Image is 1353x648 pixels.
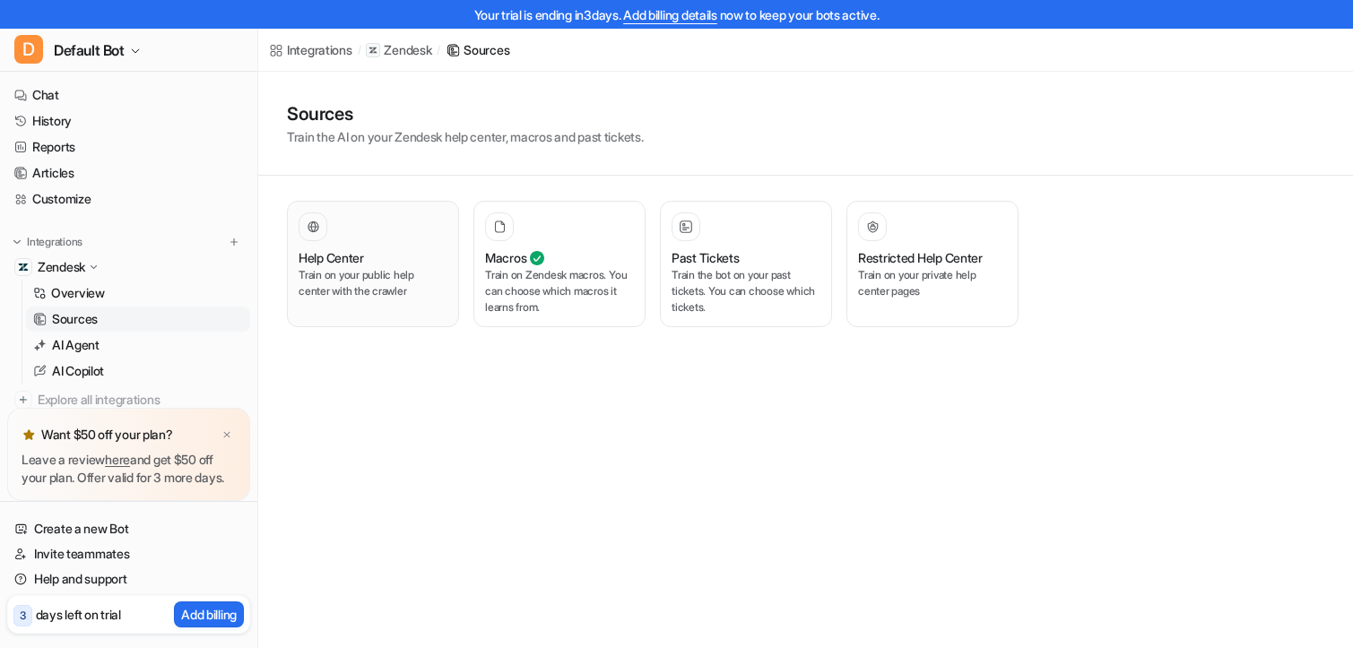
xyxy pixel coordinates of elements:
span: / [358,42,361,58]
h3: Macros [485,248,526,267]
a: AI Copilot [26,359,250,384]
p: Zendesk [38,258,85,276]
span: / [437,42,440,58]
p: Train on Zendesk macros. You can choose which macros it learns from. [485,267,634,315]
p: Integrations [27,235,82,249]
span: D [14,35,43,64]
img: x [221,429,232,441]
p: AI Copilot [52,362,104,380]
a: History [7,108,250,134]
p: 3 [20,608,26,624]
p: Train the AI on your Zendesk help center, macros and past tickets. [287,127,644,146]
button: Integrations [7,233,88,251]
p: Overview [51,284,105,302]
p: Want $50 off your plan? [41,426,173,444]
p: Zendesk [384,41,431,59]
a: here [105,452,130,467]
a: Zendesk [366,41,431,59]
button: Add billing [174,601,244,627]
p: Train on your public help center with the crawler [299,267,447,299]
h3: Past Tickets [672,248,740,267]
img: menu_add.svg [228,236,240,248]
a: Overview [26,281,250,306]
h1: Sources [287,100,644,127]
a: Explore all integrations [7,387,250,412]
a: Sources [26,307,250,332]
span: Explore all integrations [38,385,243,414]
p: Train the bot on your past tickets. You can choose which tickets. [672,267,820,315]
p: AI Agent [52,336,100,354]
p: Sources [52,310,98,328]
p: days left on trial [36,605,121,624]
p: Add billing [181,605,237,624]
img: expand menu [11,236,23,248]
img: star [22,428,36,442]
a: Invite teammates [7,541,250,566]
a: Reports [7,134,250,160]
p: Leave a review and get $50 off your plan. Offer valid for 3 more days. [22,451,236,487]
p: Train on your private help center pages [858,267,1007,299]
div: Integrations [287,40,352,59]
a: Help and support [7,566,250,592]
button: MacrosTrain on Zendesk macros. You can choose which macros it learns from. [473,201,646,327]
a: Sources [446,40,509,59]
img: explore all integrations [14,391,32,409]
button: Past TicketsTrain the bot on your past tickets. You can choose which tickets. [660,201,832,327]
a: Add billing details [623,7,717,22]
span: Default Bot [54,38,125,63]
h3: Help Center [299,248,364,267]
img: Zendesk [18,262,29,272]
a: Customize [7,186,250,212]
a: Integrations [269,40,352,59]
h3: Restricted Help Center [858,248,983,267]
a: Chat [7,82,250,108]
button: Restricted Help CenterTrain on your private help center pages [846,201,1019,327]
button: Help CenterTrain on your public help center with the crawler [287,201,459,327]
a: Articles [7,160,250,186]
div: Sources [464,40,509,59]
a: AI Agent [26,333,250,358]
a: Create a new Bot [7,516,250,541]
